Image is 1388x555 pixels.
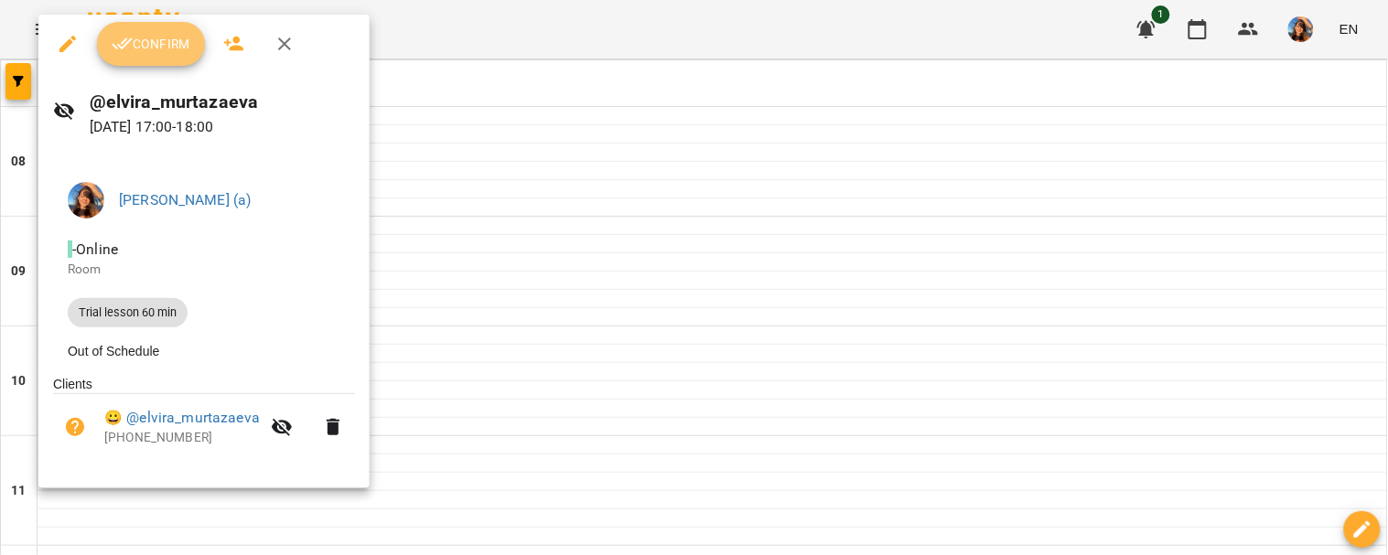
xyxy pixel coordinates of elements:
button: Confirm [97,22,205,66]
h6: @elvira_murtazaeva [90,88,355,116]
ul: Clients [53,375,355,466]
a: [PERSON_NAME] (а) [119,191,252,208]
p: [PHONE_NUMBER] [104,429,260,447]
button: Unpaid. Bill the attendance? [53,405,97,449]
a: 😀 @elvira_murtazaeva [104,407,260,429]
p: Room [68,261,340,279]
span: - Online [68,240,122,258]
li: Out of Schedule [53,335,355,368]
img: a3cfe7ef423bcf5e9dc77126c78d7dbf.jpg [68,182,104,219]
p: [DATE] 17:00 - 18:00 [90,116,355,138]
span: Confirm [112,33,190,55]
span: Trial lesson 60 min [68,304,188,321]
